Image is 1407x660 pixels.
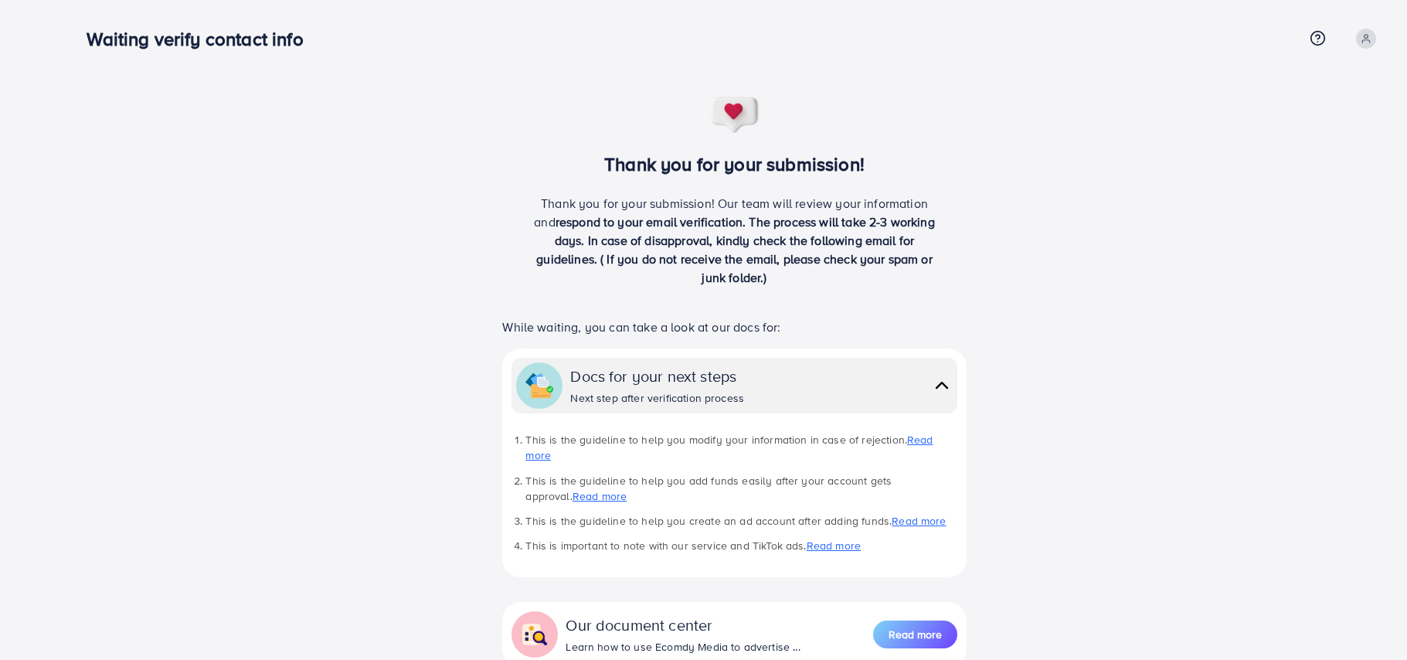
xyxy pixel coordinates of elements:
h3: Waiting verify contact info [87,28,315,50]
p: While waiting, you can take a look at our docs for: [502,318,966,336]
li: This is the guideline to help you create an ad account after adding funds. [525,513,957,529]
img: success [709,96,760,134]
a: Read more [573,488,627,504]
button: Read more [873,621,957,648]
h3: Thank you for your submission! [477,153,992,175]
div: Next step after verification process [570,390,744,406]
img: collapse [521,621,549,648]
p: Thank you for your submission! Our team will review your information and [528,194,941,287]
li: This is important to note with our service and TikTok ads. [525,538,957,553]
div: Learn how to use Ecomdy Media to advertise ... [566,639,800,655]
span: Read more [889,627,942,642]
a: Read more [892,513,946,529]
a: Read more [807,538,861,553]
img: collapse [931,374,953,396]
div: Docs for your next steps [570,365,744,387]
a: Read more [873,619,957,650]
li: This is the guideline to help you add funds easily after your account gets approval. [525,473,957,505]
span: respond to your email verification. The process will take 2-3 working days. In case of disapprova... [536,213,935,286]
li: This is the guideline to help you modify your information in case of rejection. [525,432,957,464]
a: Read more [525,432,933,463]
img: collapse [525,372,553,400]
div: Our document center [566,614,800,636]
